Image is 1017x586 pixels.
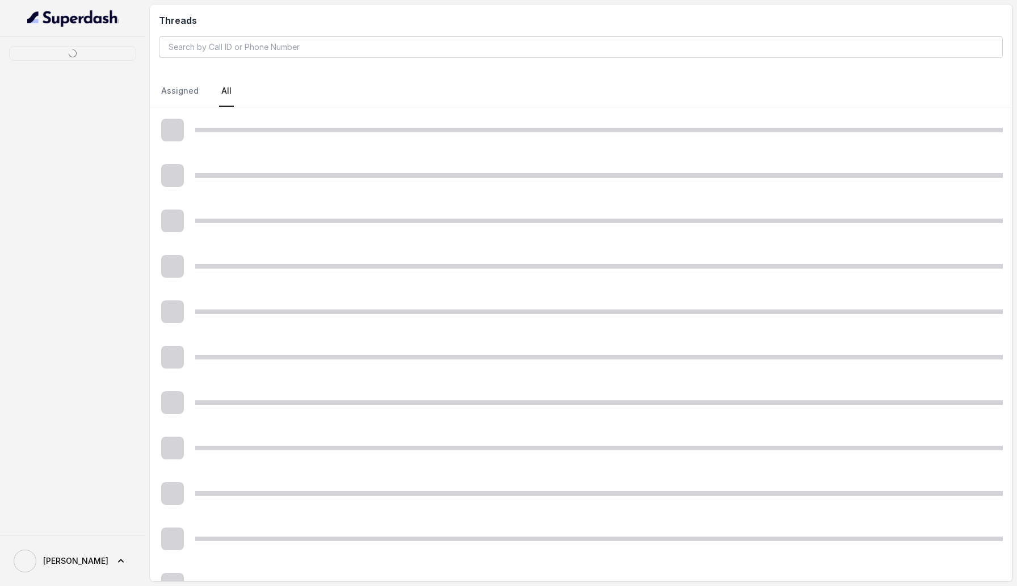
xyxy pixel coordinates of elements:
[159,76,201,107] a: Assigned
[9,545,136,577] a: [PERSON_NAME]
[159,14,1003,27] h2: Threads
[43,555,108,567] span: [PERSON_NAME]
[159,36,1003,58] input: Search by Call ID or Phone Number
[27,9,119,27] img: light.svg
[159,76,1003,107] nav: Tabs
[219,76,234,107] a: All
